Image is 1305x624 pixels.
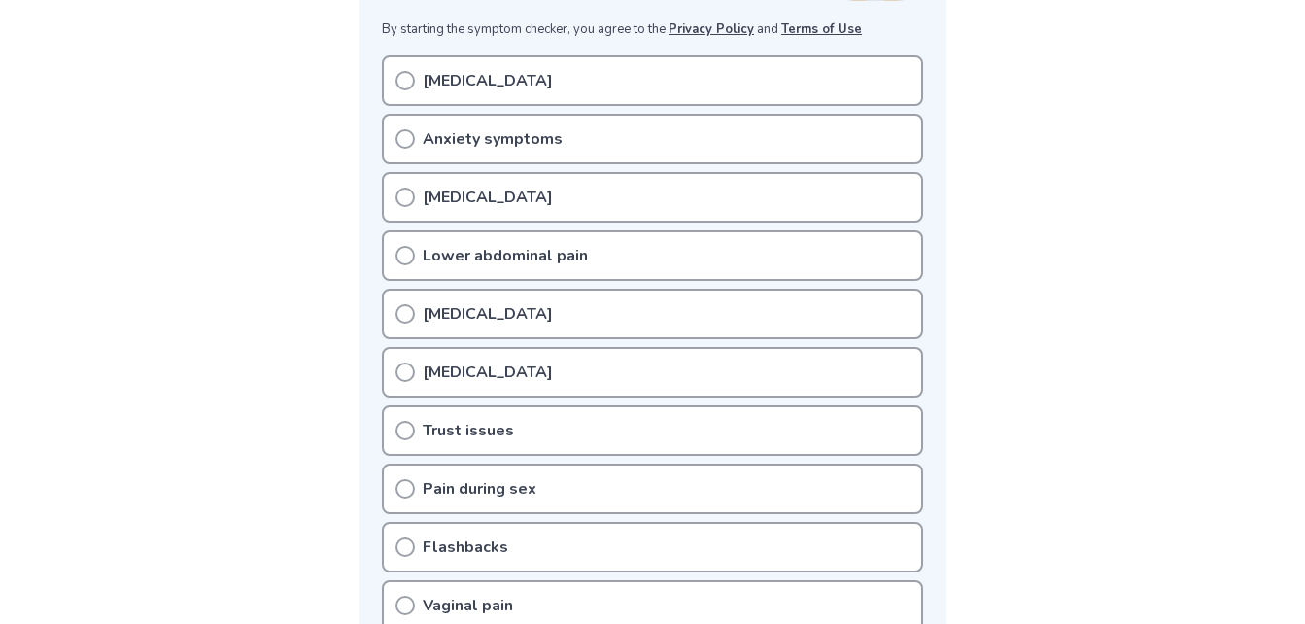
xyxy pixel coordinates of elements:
[423,361,553,384] p: [MEDICAL_DATA]
[423,186,553,209] p: [MEDICAL_DATA]
[781,20,862,38] a: Terms of Use
[423,419,514,442] p: Trust issues
[423,477,536,501] p: Pain during sex
[423,69,553,92] p: [MEDICAL_DATA]
[423,127,563,151] p: Anxiety symptoms
[669,20,754,38] a: Privacy Policy
[423,244,588,267] p: Lower abdominal pain
[423,594,513,617] p: Vaginal pain
[423,536,508,559] p: Flashbacks
[382,20,923,40] p: By starting the symptom checker, you agree to the and
[423,302,553,326] p: [MEDICAL_DATA]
